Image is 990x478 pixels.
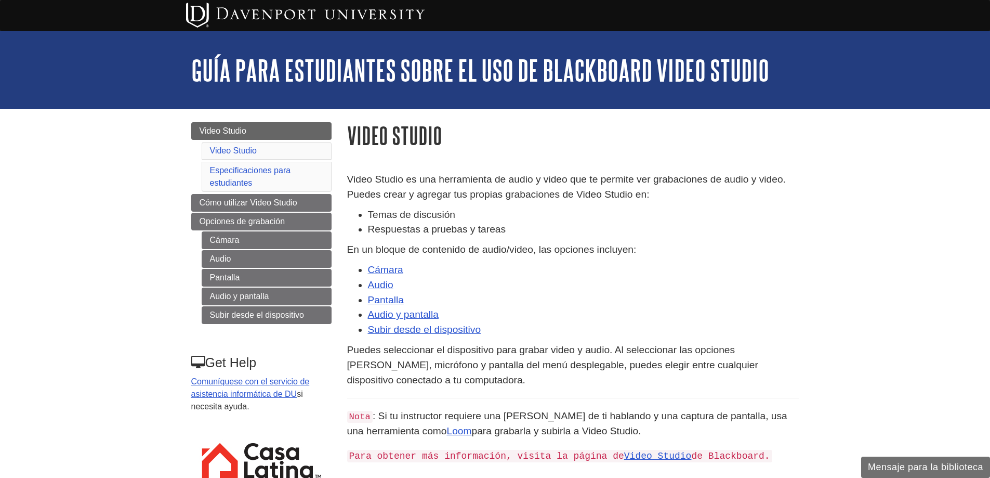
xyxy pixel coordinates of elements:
span: Cómo utilizar Video Studio [200,198,297,207]
a: Subir desde el dispositivo [202,306,332,324]
button: Mensaje para la biblioteca [861,457,990,478]
a: Pantalla [368,294,404,305]
a: Opciones de grabación [191,213,332,230]
li: Temas de discusión [368,208,799,223]
a: Comuníquese con el servicio de asistencia informática de DU [191,377,310,398]
h3: Get Help [191,355,331,370]
p: si necesita ayuda. [191,376,331,413]
a: Guía para estudiantes sobre el uso de Blackboard Video Studio [191,54,769,86]
li: Respuestas a pruebas y tareas [368,222,799,237]
a: Video Studio [210,146,257,155]
a: Audio [368,279,393,290]
img: Davenport University [186,3,425,28]
h1: Video Studio [347,122,799,149]
code: Nota [347,411,373,423]
a: Audio y pantalla [368,309,439,320]
span: Opciones de grabación [200,217,285,226]
p: Puedes seleccionar el dispositivo para grabar video y audio. Al seleccionar las opciones [PERSON_... [347,343,799,387]
a: Loom [446,425,471,436]
p: Video Studio es una herramienta de audio y video que te permite ver grabaciones de audio y video.... [347,172,799,202]
span: Video Studio [200,126,246,135]
p: En un bloque de contenido de audio/video, las opciones incluyen: [347,242,799,257]
p: : Si tu instructor requiere una [PERSON_NAME] de ti hablando y una captura de pantalla, usa una h... [347,409,799,439]
a: Especificaciones para estudiantes [210,166,291,187]
a: Video Studio [624,451,692,461]
a: Audio [202,250,332,268]
a: Audio y pantalla [202,288,332,305]
a: Video Studio [191,122,332,140]
a: Subir desde el dispositivo [368,324,481,335]
a: Cómo utilizar Video Studio [191,194,332,212]
a: Pantalla [202,269,332,287]
a: Cámara [202,231,332,249]
a: Cámara [368,264,403,275]
code: Para obtener más información, visita la página de de Blackboard. [347,450,772,462]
